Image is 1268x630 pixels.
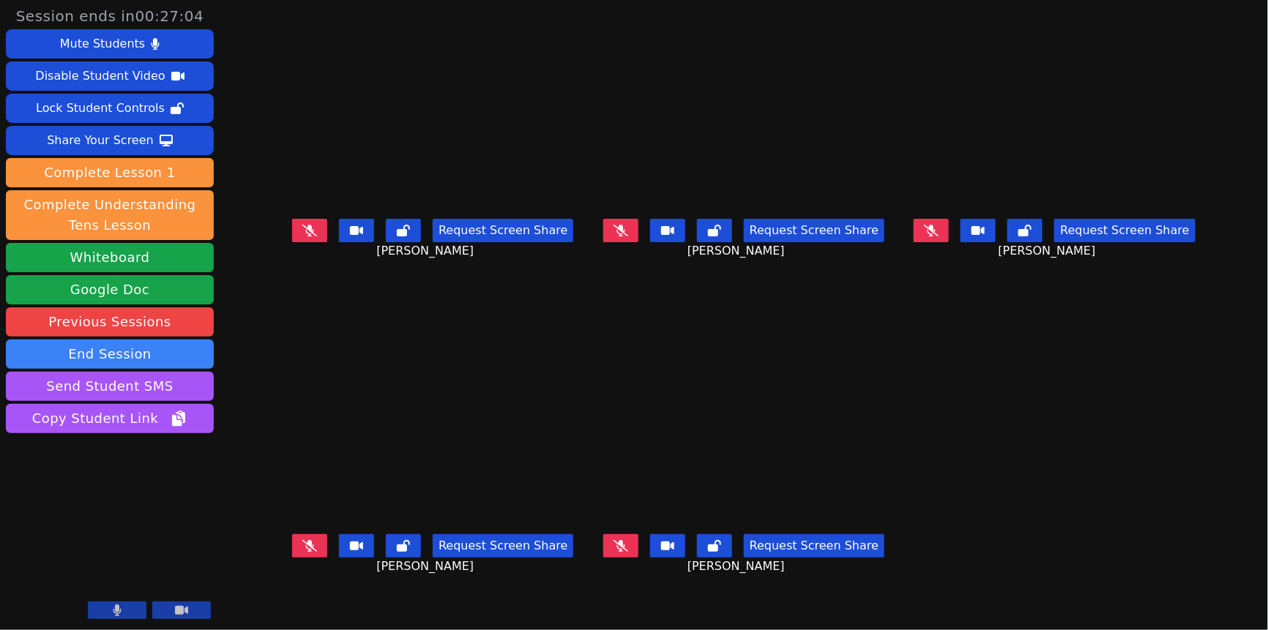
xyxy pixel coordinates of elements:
button: Disable Student Video [6,61,214,91]
button: Lock Student Controls [6,94,214,123]
button: Request Screen Share [433,219,573,242]
button: Request Screen Share [1054,219,1195,242]
button: Mute Students [6,29,214,59]
a: Google Doc [6,275,214,304]
button: Whiteboard [6,243,214,272]
a: Previous Sessions [6,307,214,337]
button: Complete Understanding Tens Lesson [6,190,214,240]
span: [PERSON_NAME] [687,242,788,260]
button: Complete Lesson 1 [6,158,214,187]
button: Request Screen Share [433,534,573,558]
button: Request Screen Share [744,534,884,558]
button: Copy Student Link [6,404,214,433]
span: [PERSON_NAME] [999,242,1100,260]
button: End Session [6,340,214,369]
span: Session ends in [16,6,204,26]
div: Share Your Screen [47,129,154,152]
button: Share Your Screen [6,126,214,155]
div: Lock Student Controls [36,97,165,120]
div: Mute Students [60,32,145,56]
time: 00:27:04 [135,7,204,25]
span: [PERSON_NAME] [687,558,788,575]
div: Disable Student Video [35,64,165,88]
span: Copy Student Link [32,408,187,429]
span: [PERSON_NAME] [376,242,477,260]
button: Send Student SMS [6,372,214,401]
span: [PERSON_NAME] [376,558,477,575]
button: Request Screen Share [744,219,884,242]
